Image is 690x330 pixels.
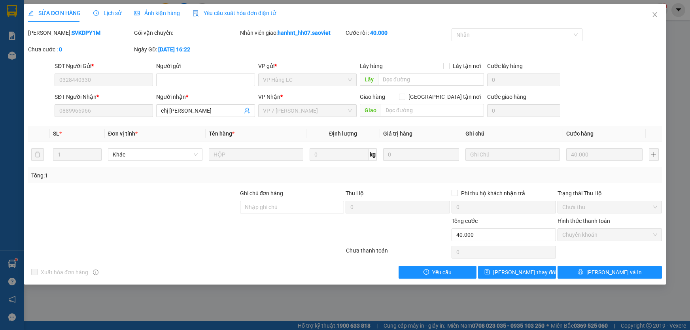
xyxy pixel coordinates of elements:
input: Dọc đường [381,104,484,117]
span: Cước hàng [566,130,594,137]
span: Yêu cầu xuất hóa đơn điện tử [193,10,276,16]
label: Cước giao hàng [487,94,526,100]
span: Lấy hàng [360,63,383,69]
span: Khác [113,149,198,160]
img: icon [193,10,199,17]
span: Xuất hóa đơn hàng [38,268,91,277]
span: Yêu cầu [432,268,452,277]
span: [GEOGRAPHIC_DATA] tận nơi [405,92,484,101]
label: Cước lấy hàng [487,63,523,69]
span: user-add [244,107,250,114]
input: VD: Bàn, Ghế [209,148,303,161]
div: Gói vận chuyển: [134,28,238,37]
label: Ghi chú đơn hàng [240,190,284,196]
span: Lịch sử [93,10,121,16]
span: Phí thu hộ khách nhận trả [458,189,528,198]
span: printer [578,269,583,275]
b: 40.000 [370,30,388,36]
span: Thu Hộ [346,190,364,196]
input: Dọc đường [378,73,484,86]
th: Ghi chú [462,126,563,141]
input: 0 [383,148,459,161]
span: close [652,11,658,18]
span: SỬA ĐƠN HÀNG [28,10,81,16]
span: Giao hàng [360,94,385,100]
input: Ghi chú đơn hàng [240,201,344,213]
span: Đơn vị tính [108,130,138,137]
b: SVKDPY1M [72,30,100,36]
div: Chưa cước : [28,45,132,54]
span: Chuyển khoản [562,229,657,241]
div: VP gửi [258,62,357,70]
div: SĐT Người Gửi [55,62,153,70]
div: Chưa thanh toán [345,246,451,260]
span: [PERSON_NAME] thay đổi [493,268,556,277]
div: Người nhận [156,92,255,101]
span: VP Nhận [258,94,280,100]
button: Close [644,4,666,26]
b: hanhnt_hh07.saoviet [278,30,331,36]
label: Hình thức thanh toán [558,218,610,224]
input: Ghi Chú [465,148,560,161]
b: 0 [59,46,62,53]
span: VP 7 Phạm Văn Đồng [263,105,352,117]
span: clock-circle [93,10,99,16]
div: [PERSON_NAME]: [28,28,132,37]
button: plus [649,148,659,161]
span: Giao [360,104,381,117]
span: VP Hàng LC [263,74,352,86]
span: Định lượng [329,130,357,137]
button: delete [31,148,44,161]
input: Cước giao hàng [487,104,560,117]
div: Ngày GD: [134,45,238,54]
span: picture [134,10,140,16]
span: Giá trị hàng [383,130,412,137]
span: Tên hàng [209,130,234,137]
button: exclamation-circleYêu cầu [399,266,476,279]
input: Cước lấy hàng [487,74,560,86]
span: Lấy tận nơi [450,62,484,70]
span: save [484,269,490,275]
b: [DATE] 16:22 [158,46,190,53]
span: info-circle [93,270,98,275]
div: Trạng thái Thu Hộ [558,189,662,198]
input: 0 [566,148,643,161]
span: SL [53,130,59,137]
span: Lấy [360,73,378,86]
div: Nhân viên giao: [240,28,344,37]
span: [PERSON_NAME] và In [586,268,642,277]
span: kg [369,148,377,161]
span: exclamation-circle [423,269,429,275]
button: printer[PERSON_NAME] và In [558,266,662,279]
div: SĐT Người Nhận [55,92,153,101]
div: Cước rồi : [346,28,450,37]
span: Tổng cước [452,218,478,224]
div: Tổng: 1 [31,171,267,180]
span: edit [28,10,34,16]
span: Ảnh kiện hàng [134,10,180,16]
span: Chưa thu [562,201,657,213]
button: save[PERSON_NAME] thay đổi [478,266,556,279]
div: Người gửi [156,62,255,70]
